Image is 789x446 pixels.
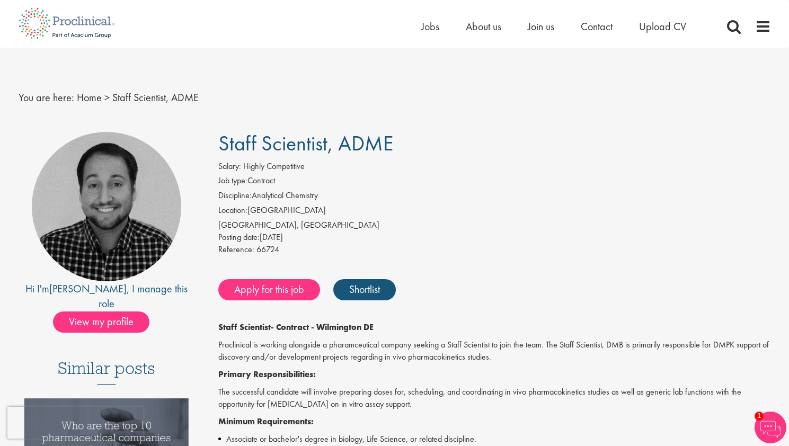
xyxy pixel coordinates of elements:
a: Join us [528,20,554,33]
div: Hi I'm , I manage this role [19,281,195,311]
label: Reference: [218,244,254,256]
img: Chatbot [755,412,786,443]
strong: Staff Scientist [218,322,271,333]
label: Salary: [218,160,241,173]
h3: Similar posts [58,359,155,385]
li: Associate or bachelor's degree in biology, Life Science, or related discipline. [218,433,771,445]
li: Contract [218,175,771,190]
a: Contact [581,20,613,33]
strong: Primary Responsibilities: [218,369,316,380]
span: View my profile [53,311,149,333]
li: [GEOGRAPHIC_DATA] [218,204,771,219]
p: Proclinical is working alongside a pharamceutical company seeking a Staff Scientist to join the t... [218,339,771,363]
span: Staff Scientist, ADME [218,130,393,157]
a: Jobs [421,20,439,33]
div: [GEOGRAPHIC_DATA], [GEOGRAPHIC_DATA] [218,219,771,231]
li: Analytical Chemistry [218,190,771,204]
span: Posting date: [218,231,260,243]
span: 66724 [256,244,279,255]
span: 1 [755,412,764,421]
label: Discipline: [218,190,252,202]
iframe: reCAPTCHA [7,407,143,439]
img: imeage of recruiter Mike Raletz [32,132,181,281]
p: The successful candidate will involve preparing doses for, scheduling, and coordinating in vivo p... [218,386,771,411]
strong: Minimum Requirements: [218,416,314,427]
a: Shortlist [333,279,396,300]
label: Location: [218,204,247,217]
a: breadcrumb link [77,91,102,104]
span: Staff Scientist, ADME [112,91,199,104]
span: You are here: [19,91,74,104]
span: Highly Competitive [243,160,305,172]
a: About us [466,20,501,33]
div: [DATE] [218,231,771,244]
a: [PERSON_NAME] [49,282,127,296]
a: View my profile [53,314,160,327]
label: Job type: [218,175,247,187]
a: Upload CV [639,20,686,33]
span: > [104,91,110,104]
a: Apply for this job [218,279,320,300]
strong: - Contract - Wilmington DE [271,322,374,333]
